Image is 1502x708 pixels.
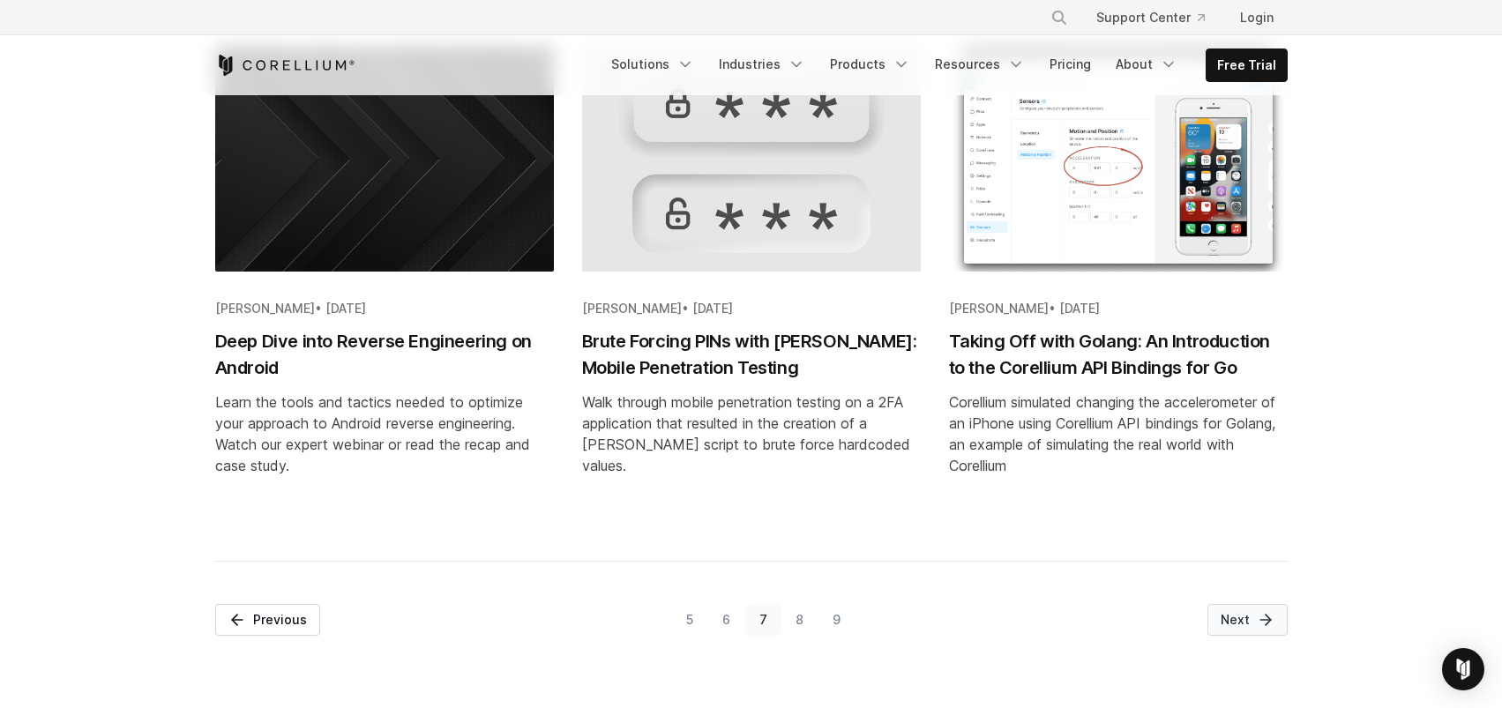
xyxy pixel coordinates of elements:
[601,48,1288,82] div: Navigation Menu
[582,328,921,381] h2: Brute Forcing PINs with [PERSON_NAME]: Mobile Penetration Testing
[582,301,682,316] span: [PERSON_NAME]
[924,48,1035,80] a: Resources
[708,48,816,80] a: Industries
[671,604,707,636] a: Go to Page 5
[215,300,554,317] div: •
[744,604,781,636] a: Go to Page 7
[1082,2,1219,34] a: Support Center
[325,301,366,316] span: [DATE]
[1207,49,1287,81] a: Free Trial
[949,46,1288,533] a: Blog post summary: Taking Off with Golang: An Introduction to the Corellium API Bindings for Go
[215,328,554,381] h2: Deep Dive into Reverse Engineering on Android
[601,48,705,80] a: Solutions
[215,46,554,533] a: Blog post summary: Deep Dive into Reverse Engineering on Android
[707,604,744,636] a: Go to Page 6
[692,301,733,316] span: [DATE]
[582,391,921,476] div: Walk through mobile penetration testing on a 2FA application that resulted in the creation of a [...
[949,300,1288,317] div: •
[1043,2,1075,34] button: Search
[1105,48,1188,80] a: About
[949,301,1049,316] span: [PERSON_NAME]
[582,46,921,533] a: Blog post summary: Brute Forcing PINs with Frida: Mobile Penetration Testing
[582,46,921,272] img: Brute Forcing PINs with Frida: Mobile Penetration Testing
[818,604,856,636] a: Go to Page 9
[215,604,320,636] a: Previous
[1029,2,1288,34] div: Navigation Menu
[781,604,818,636] a: Go to Page 8
[1207,604,1288,636] a: Next
[1442,648,1484,690] div: Open Intercom Messenger
[215,301,315,316] span: [PERSON_NAME]
[215,391,554,476] div: Learn the tools and tactics needed to optimize your approach to Android reverse engineering. Watc...
[819,48,921,80] a: Products
[1039,48,1102,80] a: Pricing
[949,328,1288,381] h2: Taking Off with Golang: An Introduction to the Corellium API Bindings for Go
[1226,2,1288,34] a: Login
[1059,301,1100,316] span: [DATE]
[215,55,355,76] a: Corellium Home
[215,46,554,272] img: Deep Dive into Reverse Engineering on Android
[215,604,1288,636] nav: Pagination
[582,300,921,317] div: •
[949,46,1288,272] img: Taking Off with Golang: An Introduction to the Corellium API Bindings for Go
[949,391,1288,476] div: Corellium simulated changing the accelerometer of an iPhone using Corellium API bindings for Gola...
